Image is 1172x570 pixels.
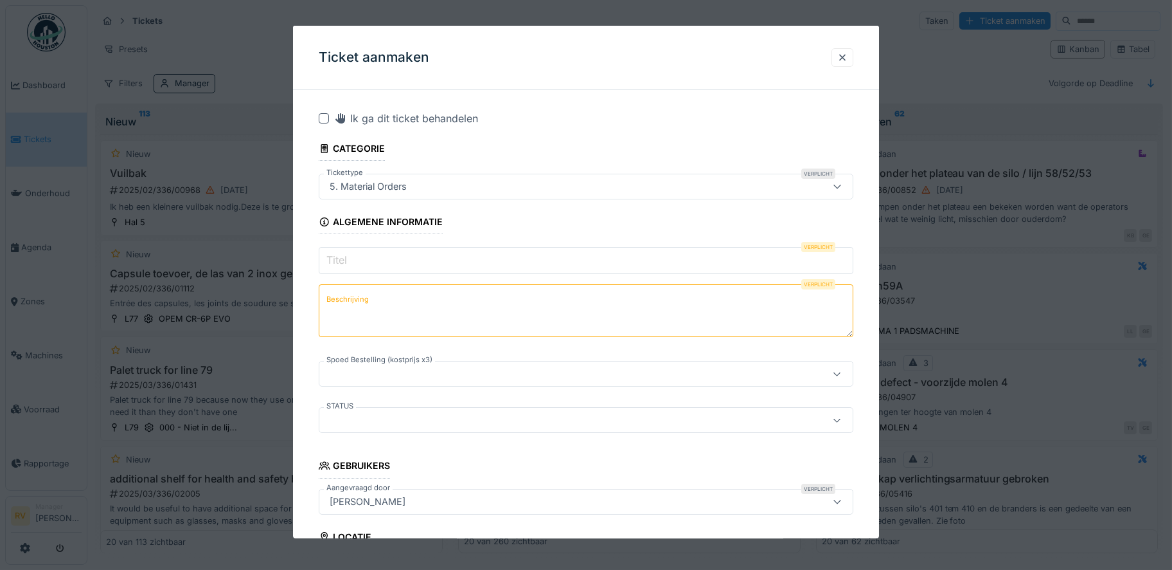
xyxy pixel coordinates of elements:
div: Gebruikers [319,456,390,478]
div: Verplicht [801,169,835,179]
div: Verplicht [801,279,835,290]
label: Spoed Bestelling (kostprijs x3) [324,354,435,365]
label: STATUS [324,401,356,412]
label: Tickettype [324,167,366,178]
div: [PERSON_NAME] [324,494,411,508]
div: Locatie [319,527,371,549]
label: Beschrijving [324,291,371,308]
div: Verplicht [801,483,835,493]
h3: Ticket aanmaken [319,50,429,66]
label: Aangevraagd door [324,482,393,493]
div: Categorie [319,139,385,161]
div: Algemene informatie [319,212,443,234]
div: 5. Material Orders [324,179,412,194]
div: Ik ga dit ticket behandelen [334,111,478,126]
label: Titel [324,252,350,268]
div: Verplicht [801,242,835,252]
